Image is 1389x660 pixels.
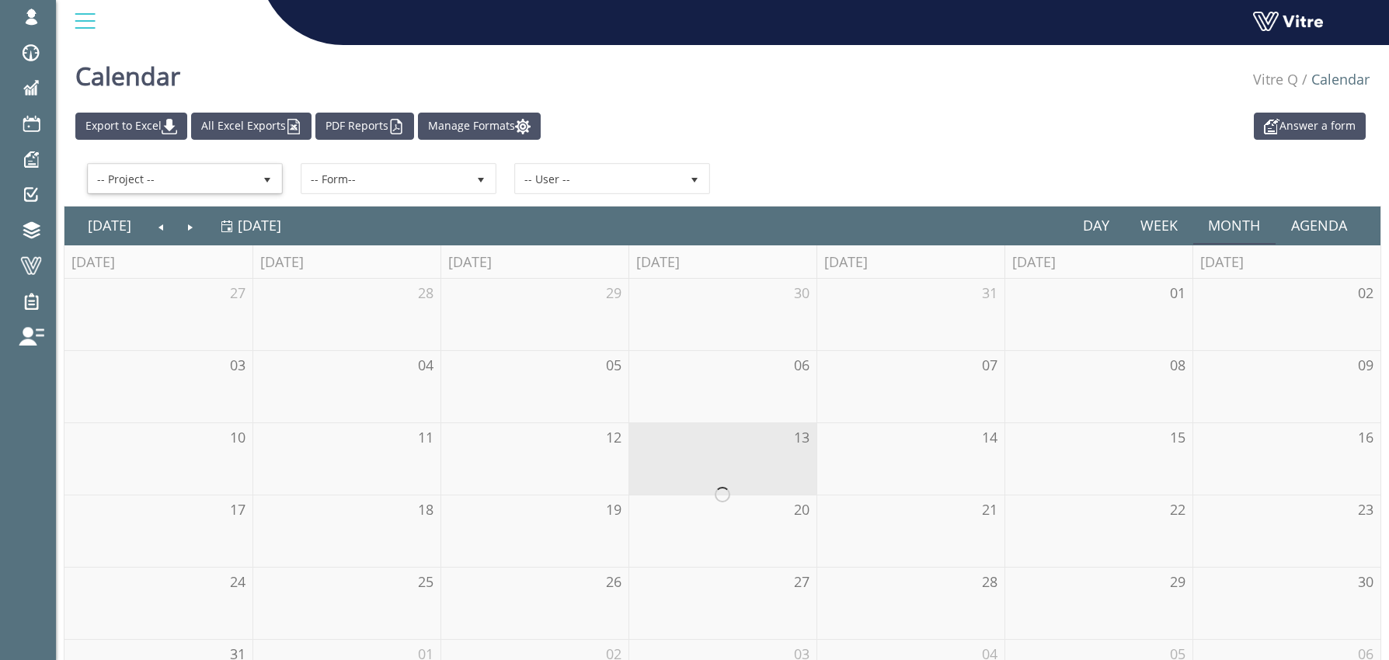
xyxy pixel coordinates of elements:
img: cal_excel.png [286,119,301,134]
a: Previous [147,207,176,243]
h1: Calendar [75,39,180,105]
a: PDF Reports [315,113,414,140]
a: Day [1067,207,1125,243]
a: Manage Formats [418,113,541,140]
span: [DATE] [238,216,281,234]
span: select [467,165,495,193]
th: [DATE] [1192,245,1380,279]
a: Vitre Q [1253,70,1298,89]
th: [DATE] [64,245,252,279]
a: Export to Excel [75,113,187,140]
span: -- Form-- [302,165,467,193]
th: [DATE] [252,245,440,279]
a: [DATE] [221,207,281,243]
th: [DATE] [816,245,1004,279]
th: [DATE] [628,245,816,279]
th: [DATE] [440,245,628,279]
a: All Excel Exports [191,113,312,140]
a: Week [1125,207,1193,243]
span: select [253,165,281,193]
a: Answer a form [1254,113,1366,140]
li: Calendar [1298,70,1370,90]
img: cal_download.png [162,119,177,134]
a: Next [176,207,205,243]
a: Month [1193,207,1276,243]
a: [DATE] [72,207,147,243]
span: -- Project -- [89,165,253,193]
img: cal_pdf.png [388,119,404,134]
img: cal_settings.png [515,119,531,134]
span: -- User -- [516,165,681,193]
th: [DATE] [1004,245,1192,279]
a: Agenda [1276,207,1363,243]
img: appointment_white2.png [1264,119,1279,134]
span: select [681,165,708,193]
